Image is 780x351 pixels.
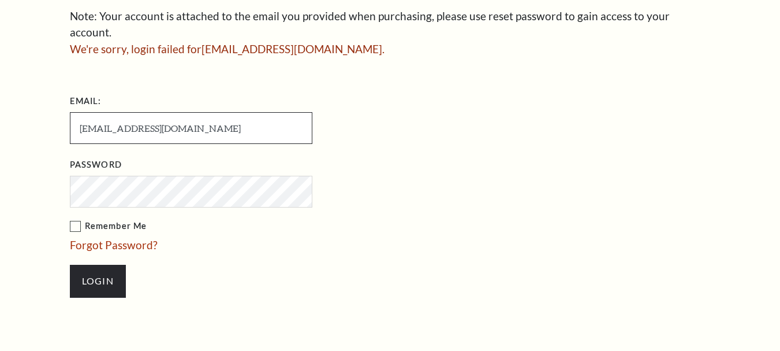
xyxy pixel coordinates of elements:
a: Forgot Password? [70,238,158,252]
input: Required [70,112,312,144]
label: Password [70,158,122,172]
label: Email: [70,94,102,109]
p: Note: Your account is attached to the email you provided when purchasing, please use reset passwo... [70,8,711,41]
span: We're sorry, login failed for [EMAIL_ADDRESS][DOMAIN_NAME] . [70,42,385,56]
input: Login [70,265,126,297]
label: Remember Me [70,219,428,234]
